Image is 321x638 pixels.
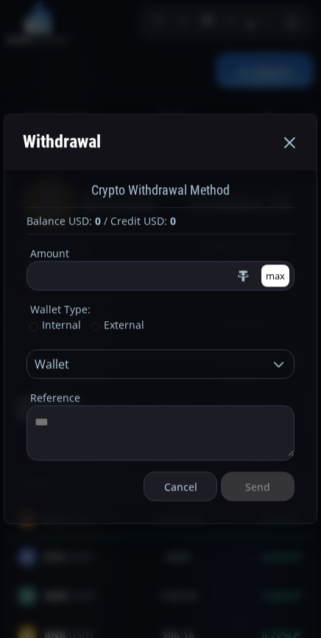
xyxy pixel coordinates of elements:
[30,302,91,318] legend: Wallet Type:
[30,390,80,406] legend: Reference
[261,265,289,287] button: max
[170,214,176,229] b: 0
[29,318,81,332] span: Internal
[27,214,294,229] div: Balance USD: / Credit USD:
[95,214,101,229] b: 0
[23,124,101,161] div: Withdrawal
[30,246,69,262] legend: Amount
[91,318,144,332] span: External
[144,472,217,502] button: Cancel
[27,178,294,202] div: Crypto Withdrawal Method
